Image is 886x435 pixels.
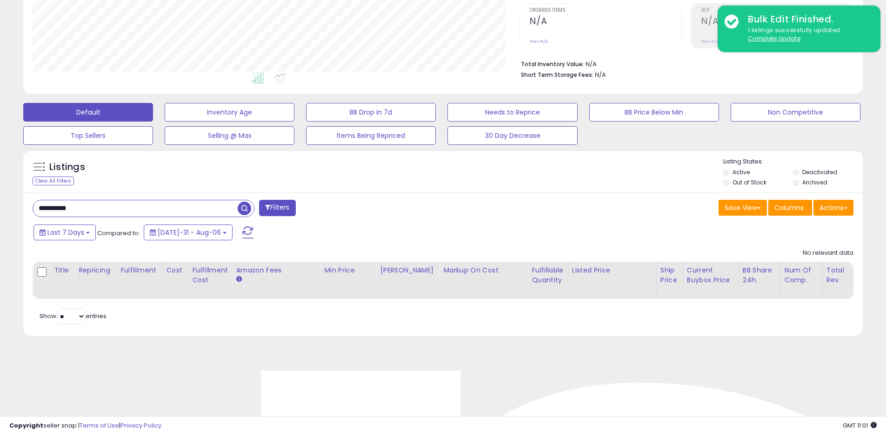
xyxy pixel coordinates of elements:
[443,265,524,275] div: Markup on Cost
[701,16,853,28] h2: N/A
[79,265,113,275] div: Repricing
[530,39,548,44] small: Prev: N/A
[731,103,860,122] button: Non Competitive
[803,249,853,258] div: No relevant data
[687,265,735,285] div: Current Buybox Price
[380,265,435,275] div: [PERSON_NAME]
[774,203,804,212] span: Columns
[236,275,241,284] small: Amazon Fees.
[532,265,564,285] div: Fulfillable Quantity
[723,157,863,166] p: Listing States:
[572,265,653,275] div: Listed Price
[165,126,294,145] button: Selling @ Max
[306,126,436,145] button: Items Being Repriced
[236,265,316,275] div: Amazon Fees
[33,224,96,240] button: Last 7 Days
[701,8,853,13] span: ROI
[33,177,74,185] div: Clear All Filters
[49,161,85,174] h5: Listings
[259,200,295,216] button: Filters
[324,265,372,275] div: Min Price
[521,71,593,79] b: Short Term Storage Fees:
[167,265,185,275] div: Cost
[521,58,846,69] li: N/A
[741,13,873,26] div: Bulk Edit Finished.
[733,178,766,186] label: Out of Stock
[589,103,719,122] button: BB Price Below Min
[23,126,153,145] button: Top Sellers
[165,103,294,122] button: Inventory Age
[192,265,228,285] div: Fulfillment Cost
[530,8,681,13] span: Ordered Items
[144,224,233,240] button: [DATE]-31 - Aug-06
[440,262,528,299] th: The percentage added to the cost of goods (COGS) that forms the calculator for Min & Max prices.
[826,265,860,285] div: Total Rev.
[47,228,84,237] span: Last 7 Days
[447,126,577,145] button: 30 Day Decrease
[158,228,221,237] span: [DATE]-31 - Aug-06
[97,229,140,238] span: Compared to:
[120,265,158,275] div: Fulfillment
[306,103,436,122] button: BB Drop in 7d
[733,168,750,176] label: Active
[741,26,873,43] div: 1 listings successfully updated.
[748,34,800,42] u: Complete Update
[743,265,777,285] div: BB Share 24h.
[719,200,767,216] button: Save View
[768,200,812,216] button: Columns
[802,178,827,186] label: Archived
[701,39,719,44] small: Prev: N/A
[521,60,584,68] b: Total Inventory Value:
[23,103,153,122] button: Default
[530,16,681,28] h2: N/A
[660,265,679,285] div: Ship Price
[40,312,107,320] span: Show: entries
[813,200,853,216] button: Actions
[802,168,837,176] label: Deactivated
[54,265,71,275] div: Title
[595,70,606,79] span: N/A
[447,103,577,122] button: Needs to Reprice
[785,265,819,285] div: Num of Comp.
